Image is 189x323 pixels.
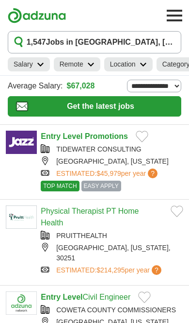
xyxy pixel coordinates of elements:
[152,265,161,275] span: ?
[63,132,83,140] strong: Level
[6,291,37,315] img: Company logo
[138,291,151,303] button: Add to favorite jobs
[27,36,175,48] h1: Jobs in [GEOGRAPHIC_DATA], [GEOGRAPHIC_DATA]
[8,8,66,23] img: Adzuna logo
[63,293,83,301] strong: Level
[28,101,173,112] span: Get the latest jobs
[41,243,183,263] div: [GEOGRAPHIC_DATA], [US_STATE], 30251
[56,232,107,239] a: PRUITTHEALTH
[41,132,61,140] strong: Entry
[81,181,121,191] span: EASY APPLY
[6,131,37,154] img: Company logo
[104,57,153,71] a: Location
[8,57,50,71] a: Salary
[67,80,95,92] a: $67,028
[96,170,121,177] span: $45,979
[41,305,183,315] div: COWETA COUNTY COMMISSIONERS
[85,132,128,140] strong: Promotions
[56,169,159,179] a: ESTIMATED:$45,979per year?
[56,265,163,275] a: ESTIMATED:$214,295per year?
[41,293,130,301] a: Entry LevelCivil Engineer
[27,36,46,48] span: 1,547
[171,205,183,217] button: Add to favorite jobs
[8,80,181,92] div: Average Salary:
[6,205,37,229] img: PruittHealth logo
[41,293,61,301] strong: Entry
[60,59,83,69] h2: Remote
[41,156,183,167] div: [GEOGRAPHIC_DATA], [US_STATE]
[164,5,185,26] button: Toggle main navigation menu
[54,57,100,71] a: Remote
[8,96,181,117] button: Get the latest jobs
[41,144,183,154] div: TIDEWATER CONSULTING
[41,132,128,140] a: Entry Level Promotions
[148,169,157,178] span: ?
[110,59,136,69] h2: Location
[8,31,181,53] button: 1,547Jobs in [GEOGRAPHIC_DATA], [GEOGRAPHIC_DATA]
[41,181,79,191] span: TOP MATCH
[136,131,148,142] button: Add to favorite jobs
[14,59,33,69] h2: Salary
[41,207,139,227] a: Physical Therapist PT Home Health
[96,266,125,274] span: $214,295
